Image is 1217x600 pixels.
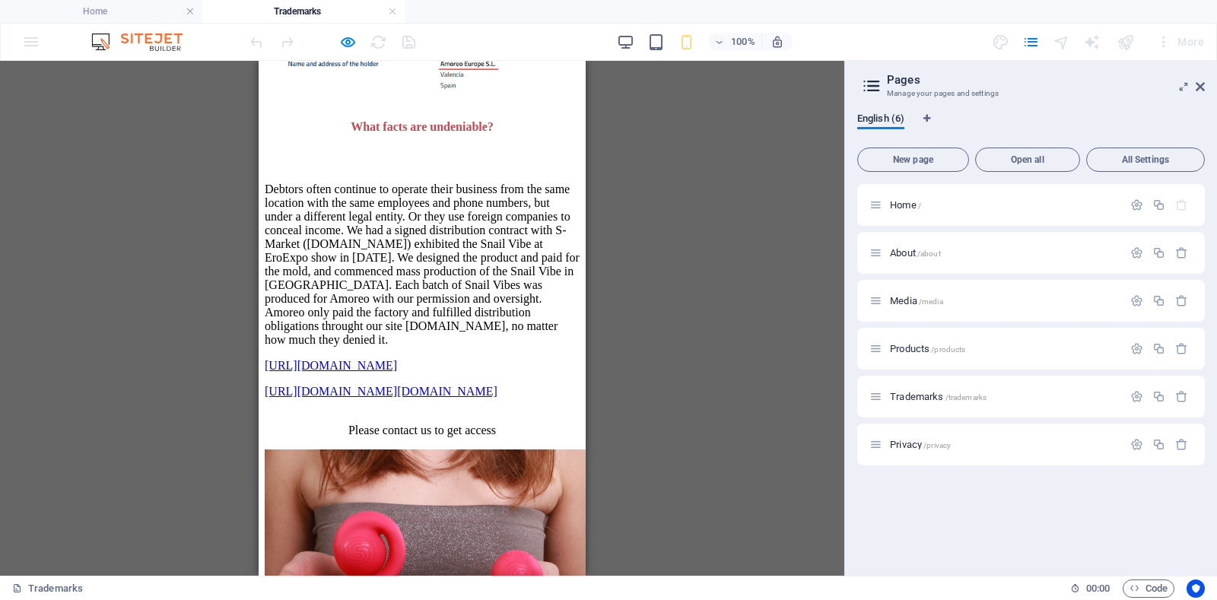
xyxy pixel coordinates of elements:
span: All Settings [1093,155,1198,164]
h2: Pages [887,73,1205,87]
div: About/about [885,248,1123,258]
p: Debtors often continue to operate their business from the same location with the same employees a... [6,122,321,286]
a: Click to cancel selection. Double-click to open Pages [12,579,83,598]
span: 00 00 [1086,579,1110,598]
div: Remove [1175,438,1188,451]
p: Please contact us to get access [6,363,321,376]
span: /privacy [923,441,951,449]
span: Click to open page [890,343,965,354]
strong: What facts are undeniable? [92,59,235,72]
div: Products/products [885,344,1123,354]
div: Settings [1130,294,1143,307]
div: Remove [1175,342,1188,355]
h3: Manage your pages and settings [887,87,1174,100]
div: Settings [1130,390,1143,403]
button: 100% [708,33,762,51]
i: Pages (Ctrl+Alt+S) [1022,33,1040,51]
a: boip.int/bx1434754&query=snail+vibe [6,21,333,34]
h6: 100% [731,33,755,51]
span: Click to open page [890,391,987,402]
span: English (6) [857,110,904,131]
span: New page [864,155,962,164]
div: Duplicate [1152,390,1165,403]
i: On resize automatically adjust zoom level to fit chosen device. [771,35,784,49]
span: / [918,202,921,210]
div: Settings [1130,246,1143,259]
span: /about [917,249,941,258]
div: Trademarks/trademarks [885,392,1123,402]
div: Duplicate [1152,198,1165,211]
span: Code [1130,579,1168,598]
div: Privacy/privacy [885,440,1123,449]
div: Media/media [885,296,1123,306]
span: /trademarks [945,393,987,402]
span: Click to open page [890,439,951,450]
div: Duplicate [1152,246,1165,259]
div: Duplicate [1152,342,1165,355]
img: Editor Logo [87,33,202,51]
a: [URL][DOMAIN_NAME][DOMAIN_NAME] [6,324,239,337]
div: Remove [1175,294,1188,307]
button: Usercentrics [1187,579,1205,598]
div: Settings [1130,342,1143,355]
span: Click to open page [890,247,941,259]
span: : [1097,583,1099,594]
div: Home/ [885,200,1123,210]
span: Click to open page [890,295,943,306]
div: Duplicate [1152,438,1165,451]
div: Remove [1175,246,1188,259]
button: Code [1123,579,1174,598]
div: Language Tabs [857,113,1205,141]
div: Duplicate [1152,294,1165,307]
div: Remove [1175,390,1188,403]
span: Home [890,199,921,211]
a: [URL][DOMAIN_NAME] [6,298,138,311]
h4: Trademarks [202,3,405,20]
div: The startpage cannot be deleted [1175,198,1188,211]
button: New page [857,148,969,172]
button: Open all [975,148,1080,172]
button: pages [1022,33,1041,51]
span: /products [931,345,965,354]
div: Settings [1130,438,1143,451]
span: Open all [982,155,1073,164]
span: /media [919,297,943,306]
button: All Settings [1086,148,1205,172]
